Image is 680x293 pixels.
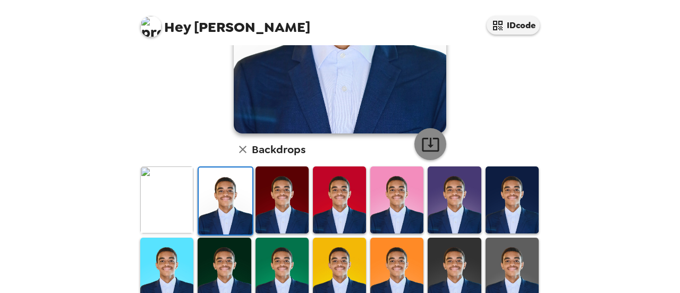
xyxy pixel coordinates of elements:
[140,166,193,233] img: Original
[140,11,310,35] span: [PERSON_NAME]
[164,18,191,37] span: Hey
[252,141,305,158] h6: Backdrops
[487,16,540,35] button: IDcode
[140,16,161,37] img: profile pic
